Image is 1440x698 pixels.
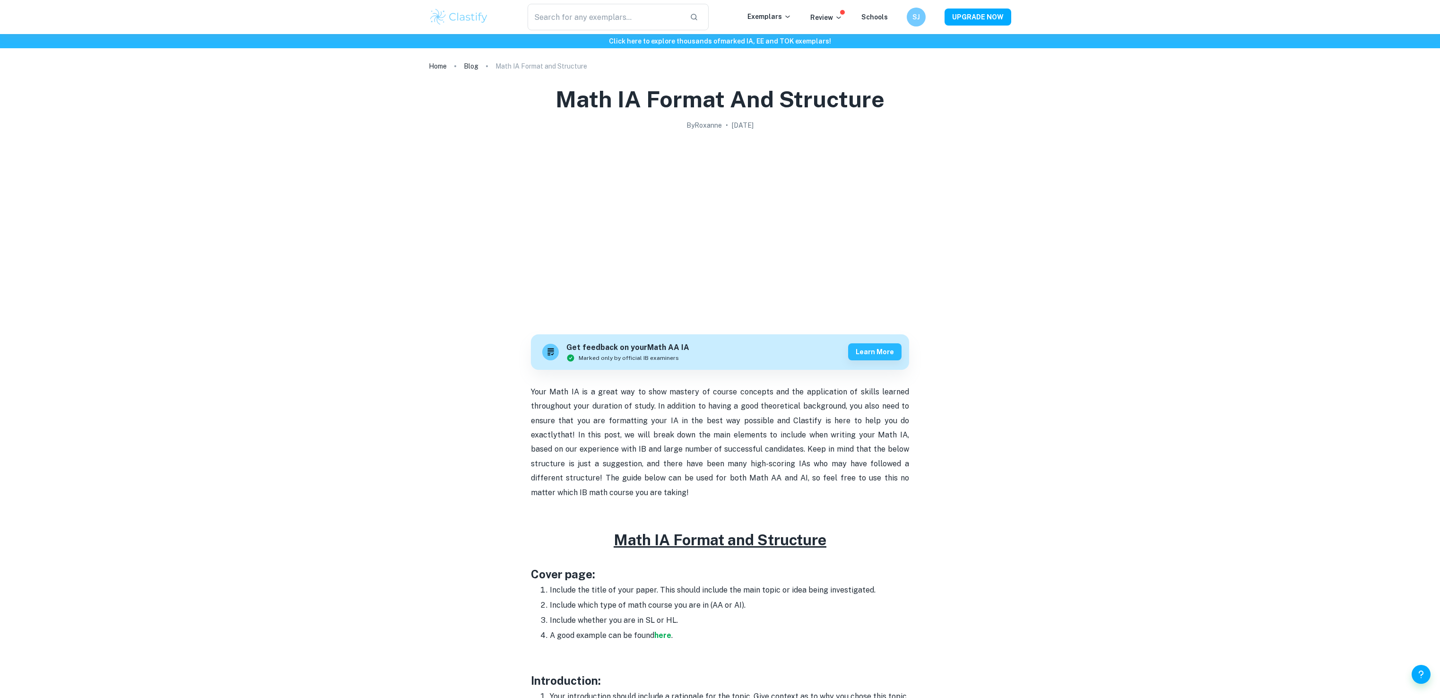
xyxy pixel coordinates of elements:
a: Get feedback on yourMath AA IAMarked only by official IB examinersLearn more [531,334,909,370]
h1: Math IA Format and Structure [555,84,885,114]
input: Search for any exemplars... [528,4,682,30]
p: Your Math IA is a great way to show mastery of course concepts and the application of skills lear... [531,385,909,500]
button: Help and Feedback [1412,665,1431,684]
button: UPGRADE NOW [945,9,1011,26]
h2: By Roxanne [686,120,722,131]
p: Exemplars [747,11,791,22]
u: Math IA Format and Structure [614,531,826,549]
a: Schools [861,13,888,21]
h6: SJ [911,12,922,22]
h2: [DATE] [732,120,754,131]
p: Review [810,12,842,23]
li: Include the title of your paper. This should include the main topic or idea being investigated. [550,583,909,598]
a: Home [429,60,447,73]
img: Clastify logo [429,8,489,26]
span: that! In this post, we will break down the main elements to include when writing your Math IA, ba... [531,430,909,497]
h6: Click here to explore thousands of marked IA, EE and TOK exemplars ! [2,36,1438,46]
button: Learn more [848,343,902,360]
a: here [654,631,671,640]
li: Include whether you are in SL or HL. [550,613,909,628]
li: Include which type of math course you are in (AA or AI). [550,598,909,613]
span: Marked only by official IB examiners [579,354,679,362]
button: SJ [907,8,926,26]
h6: Get feedback on your Math AA IA [566,342,689,354]
h3: Cover page: [531,566,909,583]
p: • [726,120,728,131]
img: Math IA Format and Structure cover image [531,134,909,323]
p: Math IA Format and Structure [495,61,587,71]
h3: Introduction: [531,672,909,689]
a: Blog [464,60,478,73]
li: A good example can be found . [550,628,909,643]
